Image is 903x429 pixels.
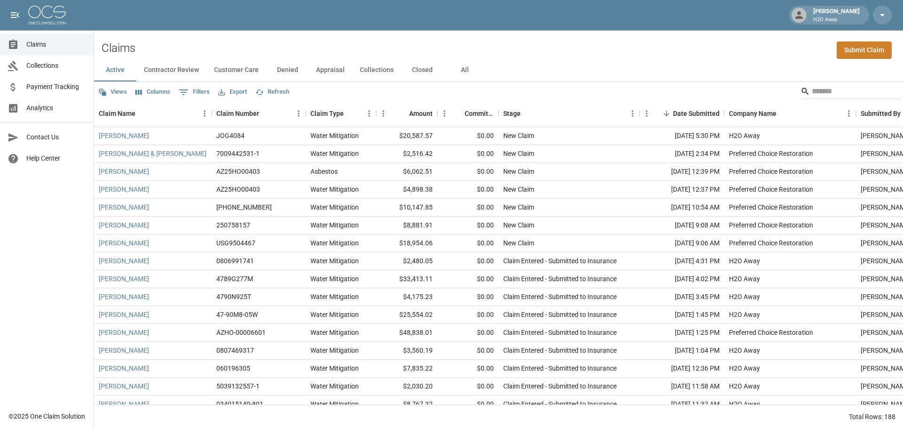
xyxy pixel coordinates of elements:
div: Date Submitted [640,100,724,127]
div: $0.00 [437,342,499,360]
div: $0.00 [437,199,499,217]
div: [DATE] 12:37 PM [640,181,724,199]
div: Preferred Choice Restoration [729,238,813,248]
button: Active [94,59,136,81]
div: $0.00 [437,396,499,413]
div: H2O Away [729,399,760,409]
div: [DATE] 2:34 PM [640,145,724,163]
div: Company Name [729,100,776,127]
div: $0.00 [437,145,499,163]
div: dynamic tabs [94,59,903,81]
div: AZ25HO00403 [216,167,260,176]
button: Menu [626,106,640,121]
div: Water Mitigation [310,292,359,301]
a: [PERSON_NAME] [99,256,149,266]
button: Customer Care [206,59,266,81]
div: [DATE] 12:39 PM [640,163,724,181]
div: 060196305 [216,364,250,373]
div: © 2025 One Claim Solution [8,412,85,421]
button: Select columns [133,85,173,99]
div: 5039132557-1 [216,381,260,391]
div: 250758157 [216,220,250,230]
a: [PERSON_NAME] & [PERSON_NAME] [99,149,206,158]
div: [DATE] 10:54 AM [640,199,724,217]
div: Preferred Choice Restoration [729,220,813,230]
div: Claim Type [310,100,344,127]
div: Water Mitigation [310,202,359,212]
div: 0806991741 [216,256,254,266]
div: $0.00 [437,306,499,324]
div: Preferred Choice Restoration [729,185,813,194]
div: H2O Away [729,346,760,355]
a: [PERSON_NAME] [99,220,149,230]
div: Water Mitigation [310,149,359,158]
button: Refresh [253,85,292,99]
button: Menu [437,106,451,121]
div: New Claim [503,220,534,230]
span: Payment Tracking [26,82,86,92]
div: [DATE] 9:08 AM [640,217,724,235]
button: Views [96,85,129,99]
div: USG9504467 [216,238,255,248]
div: $20,587.57 [376,127,437,145]
div: [DATE] 5:30 PM [640,127,724,145]
div: 7009442531-1 [216,149,260,158]
p: H2O Away [813,16,860,24]
a: Submit Claim [837,41,892,59]
img: ocs-logo-white-transparent.png [28,6,66,24]
div: New Claim [503,202,534,212]
div: [DATE] 12:36 PM [640,360,724,378]
div: Date Submitted [673,100,720,127]
button: Sort [776,107,790,120]
div: Water Mitigation [310,346,359,355]
div: $18,954.06 [376,235,437,252]
div: $3,560.19 [376,342,437,360]
div: Committed Amount [465,100,494,127]
div: AZ25HO00403 [216,185,260,194]
div: H2O Away [729,131,760,140]
div: Water Mitigation [310,131,359,140]
button: Export [216,85,249,99]
button: Denied [266,59,309,81]
div: Stage [499,100,640,127]
div: [DATE] 11:32 AM [640,396,724,413]
div: 01-009-295876 [216,202,272,212]
button: Sort [344,107,357,120]
div: $0.00 [437,324,499,342]
button: Sort [521,107,534,120]
div: New Claim [503,185,534,194]
div: $25,554.02 [376,306,437,324]
div: Claim Entered - Submitted to Insurance [503,364,617,373]
button: Appraisal [309,59,352,81]
div: Water Mitigation [310,328,359,337]
a: [PERSON_NAME] [99,328,149,337]
div: 0807469317 [216,346,254,355]
button: Sort [135,107,149,120]
a: [PERSON_NAME] [99,310,149,319]
div: H2O Away [729,310,760,319]
div: Claim Number [216,100,259,127]
span: Contact Us [26,132,86,142]
span: Claims [26,40,86,49]
div: Claim Entered - Submitted to Insurance [503,292,617,301]
div: $2,030.20 [376,378,437,396]
button: Contractor Review [136,59,206,81]
div: $0.00 [437,163,499,181]
div: Claim Entered - Submitted to Insurance [503,381,617,391]
a: [PERSON_NAME] [99,185,149,194]
button: Menu [640,106,654,121]
div: Claim Entered - Submitted to Insurance [503,310,617,319]
div: Preferred Choice Restoration [729,167,813,176]
div: Total Rows: 188 [849,412,895,421]
div: Water Mitigation [310,364,359,373]
a: [PERSON_NAME] [99,167,149,176]
div: [PERSON_NAME] [809,7,863,24]
div: $2,480.05 [376,252,437,270]
a: [PERSON_NAME] [99,238,149,248]
div: Claim Entered - Submitted to Insurance [503,346,617,355]
div: New Claim [503,149,534,158]
div: H2O Away [729,292,760,301]
div: $4,175.23 [376,288,437,306]
button: All [444,59,486,81]
button: Menu [376,106,390,121]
